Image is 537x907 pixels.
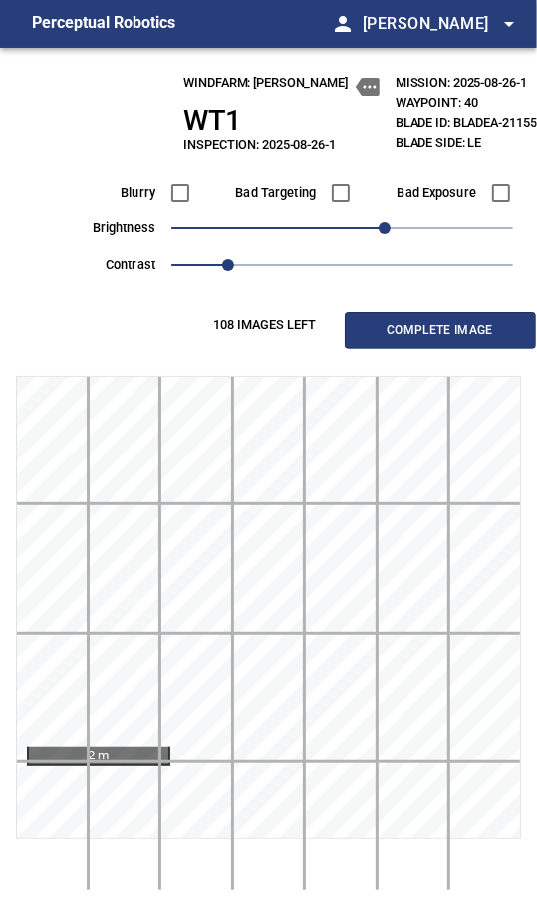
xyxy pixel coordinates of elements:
[363,10,521,38] span: [PERSON_NAME]
[365,187,476,200] label: Bad Exposure
[356,75,380,99] button: copy message details
[396,95,537,110] h2: WAYPOINT: 40
[44,259,155,272] label: contrast
[396,135,537,150] h2: BLADE SIDE: LE
[183,137,380,151] h2: INSPECTION: 2025-08-26-1
[331,12,355,36] span: person
[367,320,514,341] span: Complete Image
[497,12,521,36] span: arrow_drop_down
[396,75,537,90] h2: MISSION: 2025-08-26-1
[183,104,380,138] h1: WT1
[204,187,316,200] label: Bad Targeting
[345,312,536,349] button: Complete Image
[32,8,175,40] figcaption: Perceptual Robotics
[44,187,155,200] label: Blurry
[396,115,537,130] h2: BLADE ID: bladeA-21155
[183,75,380,99] h2: windfarm: [PERSON_NAME]
[185,318,345,333] h3: 108 images left
[355,4,521,44] button: [PERSON_NAME]
[44,222,155,235] label: brightness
